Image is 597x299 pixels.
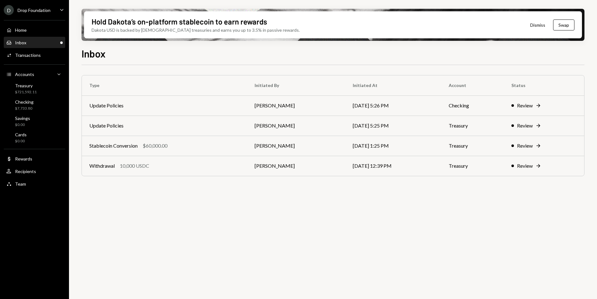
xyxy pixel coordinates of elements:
div: Dakota USD is backed by [DEMOGRAPHIC_DATA] treasuries and earns you up to 3.5% in passive rewards. [92,27,300,33]
button: Dismiss [522,18,553,32]
div: Rewards [15,156,32,161]
div: Stablecoin Conversion [89,142,138,149]
a: Treasury$721,592.11 [4,81,65,96]
h1: Inbox [82,47,106,60]
td: Treasury [441,136,504,156]
div: Accounts [15,72,34,77]
div: Home [15,27,27,33]
a: Recipients [4,166,65,177]
th: Account [441,75,504,95]
td: [PERSON_NAME] [247,136,345,156]
div: $0.00 [15,139,27,144]
th: Initiated At [345,75,441,95]
th: Type [82,75,247,95]
div: Review [517,162,533,170]
td: [DATE] 5:26 PM [345,95,441,116]
a: Cards$0.00 [4,130,65,145]
div: Treasury [15,83,37,88]
div: $0.00 [15,122,30,128]
div: 10,000 USDC [120,162,149,170]
td: [PERSON_NAME] [247,156,345,176]
div: Review [517,142,533,149]
a: Team [4,178,65,189]
div: Drop Foundation [18,8,50,13]
div: Review [517,102,533,109]
div: Checking [15,99,34,105]
div: $60,000.00 [143,142,167,149]
td: [PERSON_NAME] [247,95,345,116]
div: Inbox [15,40,26,45]
div: Hold Dakota’s on-platform stablecoin to earn rewards [92,16,267,27]
a: Rewards [4,153,65,164]
td: Checking [441,95,504,116]
div: D [4,5,14,15]
div: Team [15,181,26,187]
div: $721,592.11 [15,90,37,95]
div: Review [517,122,533,129]
div: Recipients [15,169,36,174]
td: Treasury [441,156,504,176]
td: Update Policies [82,116,247,136]
td: [DATE] 1:25 PM [345,136,441,156]
td: Treasury [441,116,504,136]
td: [DATE] 5:25 PM [345,116,441,136]
a: Home [4,24,65,35]
a: Checking$7,733.80 [4,97,65,112]
td: [DATE] 12:39 PM [345,156,441,176]
button: Swap [553,19,574,30]
div: Savings [15,116,30,121]
a: Inbox [4,37,65,48]
a: Accounts [4,68,65,80]
a: Savings$0.00 [4,114,65,129]
td: [PERSON_NAME] [247,116,345,136]
div: Withdrawal [89,162,115,170]
div: Transactions [15,52,41,58]
div: $7,733.80 [15,106,34,111]
div: Cards [15,132,27,137]
th: Status [504,75,584,95]
a: Transactions [4,49,65,61]
td: Update Policies [82,95,247,116]
th: Initiated By [247,75,345,95]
